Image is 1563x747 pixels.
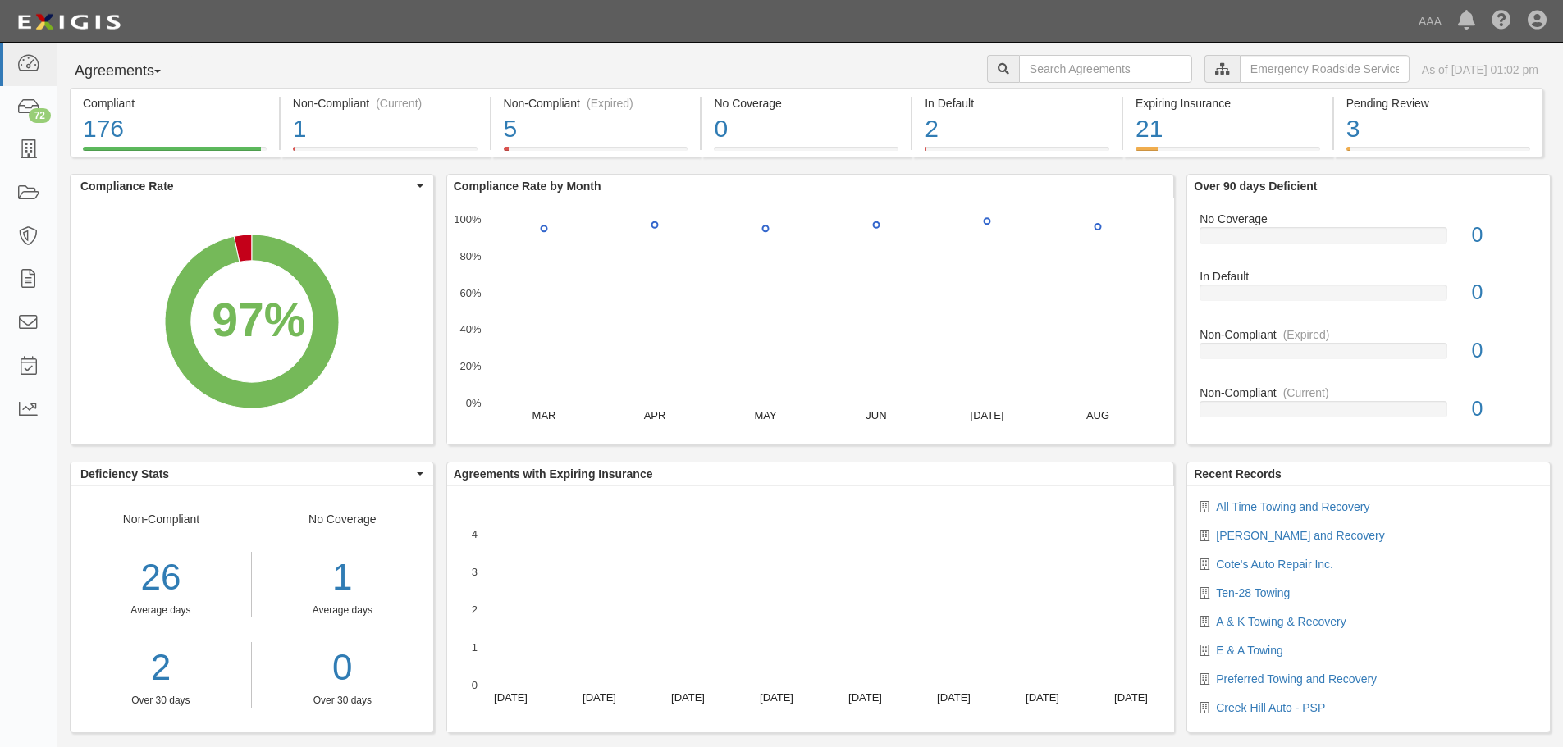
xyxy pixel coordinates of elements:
[1216,558,1333,571] a: Cote's Auto Repair Inc.
[83,112,267,147] div: 176
[70,55,193,88] button: Agreements
[494,691,528,704] text: [DATE]
[532,409,555,421] text: MAR
[1334,147,1543,160] a: Pending Review3
[80,466,413,482] span: Deficiency Stats
[1136,112,1320,147] div: 21
[702,147,911,160] a: No Coverage0
[293,95,478,112] div: Non-Compliant (Current)
[1410,5,1450,38] a: AAA
[1114,691,1148,704] text: [DATE]
[472,604,478,616] text: 2
[1187,211,1550,227] div: No Coverage
[1200,326,1538,385] a: Non-Compliant(Expired)0
[1123,147,1332,160] a: Expiring Insurance21
[1194,467,1282,481] b: Recent Records
[264,694,421,708] div: Over 30 days
[1187,268,1550,285] div: In Default
[447,486,1174,732] svg: A chart.
[760,691,793,704] text: [DATE]
[1216,615,1346,628] a: A & K Towing & Recovery
[472,528,478,540] text: 4
[1086,409,1109,421] text: AUG
[937,691,971,704] text: [DATE]
[714,112,898,147] div: 0
[1216,644,1282,657] a: E & A Towing
[80,178,413,194] span: Compliance Rate
[459,323,481,335] text: 40%
[472,641,478,654] text: 1
[454,467,653,481] b: Agreements with Expiring Insurance
[83,95,267,112] div: Compliant
[1460,221,1550,250] div: 0
[1216,586,1290,599] a: Ten-28 Towing
[491,147,701,160] a: Non-Compliant(Expired)5
[1136,95,1320,112] div: Expiring Insurance
[714,95,898,112] div: No Coverage
[71,604,251,617] div: Average days
[1200,385,1538,430] a: Non-Compliant(Current)0
[459,286,481,298] text: 60%
[912,147,1122,160] a: In Default2
[71,552,251,604] div: 26
[71,175,433,198] button: Compliance Rate
[1346,95,1530,112] div: Pending Review
[1492,11,1511,31] i: Help Center - Complianz
[1460,394,1550,424] div: 0
[1240,55,1410,83] input: Emergency Roadside Service (ERS)
[264,642,421,694] a: 0
[472,679,478,691] text: 0
[925,112,1109,147] div: 2
[1460,278,1550,307] div: 0
[970,409,1003,421] text: [DATE]
[504,112,688,147] div: 5
[472,566,478,578] text: 3
[12,7,126,37] img: logo-5460c22ac91f19d4615b14bd174203de0afe785f0fc80cf4dbbc73dc1793850b.png
[264,552,421,604] div: 1
[848,691,882,704] text: [DATE]
[1216,529,1384,542] a: [PERSON_NAME] and Recovery
[1283,385,1329,401] div: (Current)
[459,360,481,372] text: 20%
[71,694,251,708] div: Over 30 days
[754,409,777,421] text: MAY
[1187,326,1550,343] div: Non-Compliant
[252,511,433,708] div: No Coverage
[1019,55,1192,83] input: Search Agreements
[1346,112,1530,147] div: 3
[1187,385,1550,401] div: Non-Compliant
[1283,326,1330,343] div: (Expired)
[71,198,433,444] svg: A chart.
[71,462,433,485] button: Deficiency Stats
[71,511,252,708] div: Non-Compliant
[1194,180,1317,193] b: Over 90 days Deficient
[71,642,251,694] a: 2
[866,409,886,421] text: JUN
[264,604,421,617] div: Average days
[1216,672,1377,686] a: Preferred Towing and Recovery
[281,147,490,160] a: Non-Compliant(Current)1
[1422,61,1538,78] div: As of [DATE] 01:02 pm
[212,287,305,354] div: 97%
[643,409,665,421] text: APR
[459,250,481,262] text: 80%
[1216,500,1369,513] a: All Time Towing and Recovery
[1216,701,1325,714] a: Creek Hill Auto - PSP
[1200,268,1538,326] a: In Default0
[454,180,601,193] b: Compliance Rate by Month
[504,95,688,112] div: Non-Compliant (Expired)
[1460,336,1550,366] div: 0
[70,147,279,160] a: Compliant176
[447,198,1174,444] div: A chart.
[671,691,705,704] text: [DATE]
[1026,691,1059,704] text: [DATE]
[454,213,482,225] text: 100%
[465,397,481,409] text: 0%
[587,95,633,112] div: (Expired)
[1200,211,1538,269] a: No Coverage0
[293,112,478,147] div: 1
